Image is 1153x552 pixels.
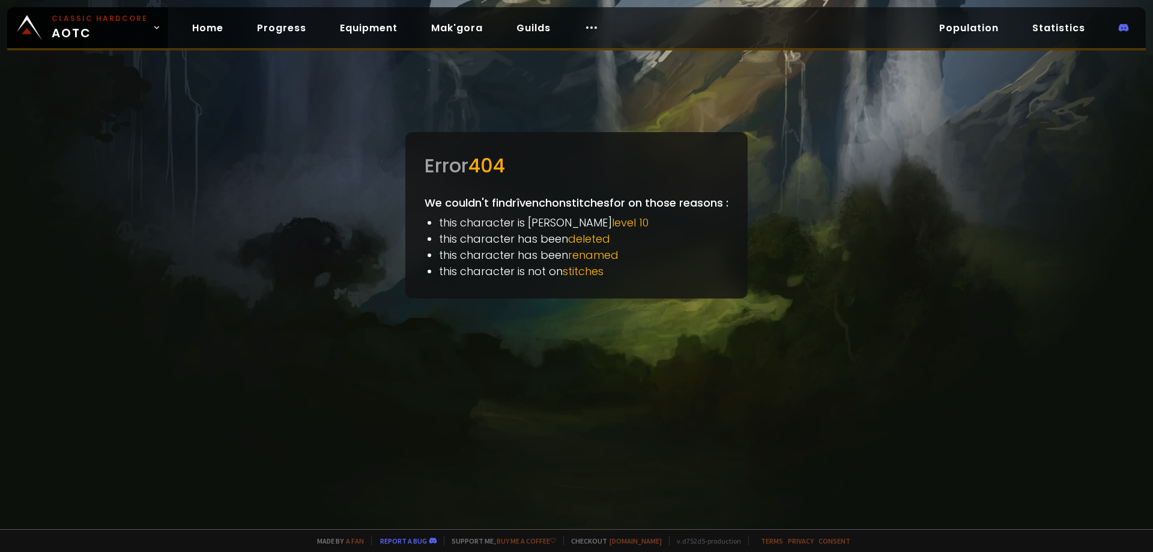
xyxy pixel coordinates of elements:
a: Classic HardcoreAOTC [7,7,168,48]
a: Mak'gora [422,16,492,40]
span: Made by [310,536,364,545]
a: Statistics [1023,16,1095,40]
span: v. d752d5 - production [669,536,741,545]
span: stitches [563,264,604,279]
li: this character has been [439,231,728,247]
a: Consent [819,536,850,545]
a: Terms [761,536,783,545]
a: Buy me a coffee [497,536,556,545]
li: this character is not on [439,263,728,279]
li: this character has been [439,247,728,263]
span: level 10 [612,215,649,230]
li: this character is [PERSON_NAME] [439,214,728,231]
a: Report a bug [380,536,427,545]
a: Guilds [507,16,560,40]
span: deleted [568,231,610,246]
span: 404 [468,152,505,179]
a: a fan [346,536,364,545]
small: Classic Hardcore [52,13,148,24]
a: Progress [247,16,316,40]
span: AOTC [52,13,148,42]
a: Equipment [330,16,407,40]
div: Error [425,151,728,180]
span: renamed [568,247,619,262]
a: Home [183,16,233,40]
a: Privacy [788,536,814,545]
div: We couldn't find rîvench on stitches for on those reasons : [405,132,748,299]
a: [DOMAIN_NAME] [610,536,662,545]
span: Checkout [563,536,662,545]
span: Support me, [444,536,556,545]
a: Population [930,16,1008,40]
